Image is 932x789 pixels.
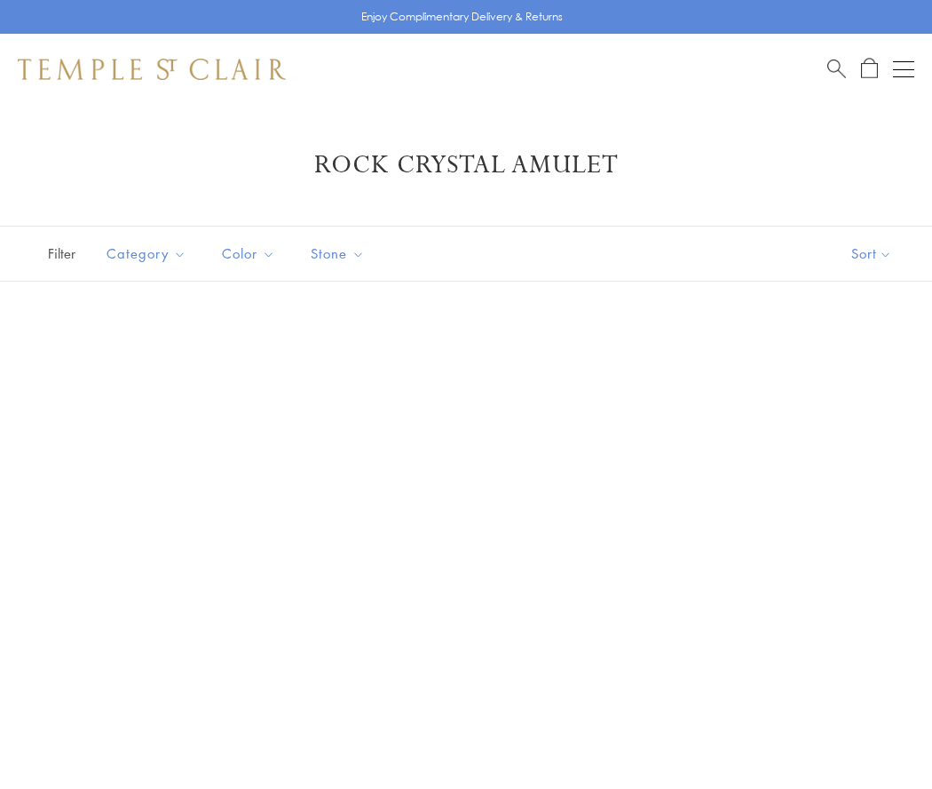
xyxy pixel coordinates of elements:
[361,8,563,26] p: Enjoy Complimentary Delivery & Returns
[297,234,378,274] button: Stone
[44,149,888,181] h1: Rock Crystal Amulet
[827,58,846,80] a: Search
[811,227,932,281] button: Show sort by
[93,234,200,274] button: Category
[893,59,914,80] button: Open navigation
[302,243,378,265] span: Stone
[861,58,878,80] a: Open Shopping Bag
[209,234,288,274] button: Color
[98,243,200,265] span: Category
[18,59,286,80] img: Temple St. Clair
[213,243,288,265] span: Color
